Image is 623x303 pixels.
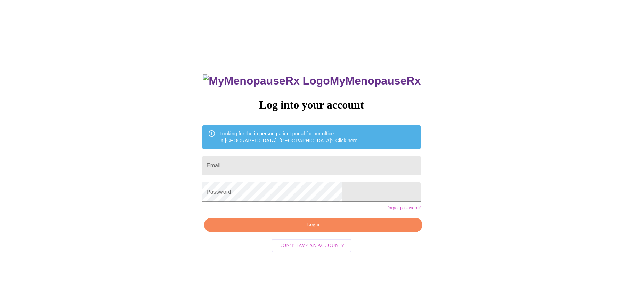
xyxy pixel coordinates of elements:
[335,138,359,143] a: Click here!
[272,239,352,253] button: Don't have an account?
[203,74,421,87] h3: MyMenopauseRx
[203,74,330,87] img: MyMenopauseRx Logo
[212,221,414,229] span: Login
[204,218,422,232] button: Login
[279,241,344,250] span: Don't have an account?
[270,242,354,248] a: Don't have an account?
[386,205,421,211] a: Forgot password?
[220,127,359,147] div: Looking for the in person patient portal for our office in [GEOGRAPHIC_DATA], [GEOGRAPHIC_DATA]?
[202,98,421,111] h3: Log into your account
